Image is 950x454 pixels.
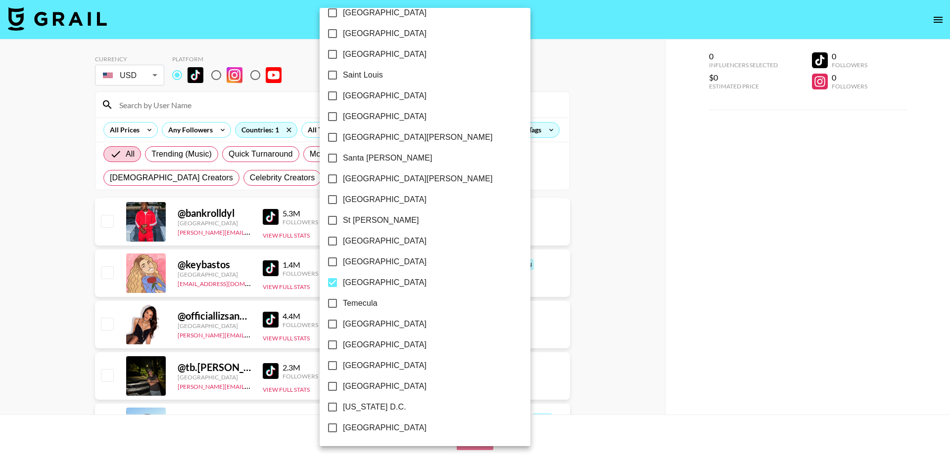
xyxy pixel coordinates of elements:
span: [GEOGRAPHIC_DATA] [343,111,427,123]
span: [GEOGRAPHIC_DATA][PERSON_NAME] [343,173,493,185]
span: [GEOGRAPHIC_DATA] [343,422,427,434]
span: Temecula [343,297,378,309]
span: [GEOGRAPHIC_DATA] [343,318,427,330]
span: Saint Louis [343,69,383,81]
span: St [PERSON_NAME] [343,214,419,226]
span: [GEOGRAPHIC_DATA] [343,48,427,60]
span: [GEOGRAPHIC_DATA] [343,7,427,19]
span: [GEOGRAPHIC_DATA] [343,339,427,351]
span: [GEOGRAPHIC_DATA] [343,256,427,268]
span: [GEOGRAPHIC_DATA] [343,277,427,289]
span: [GEOGRAPHIC_DATA] [343,28,427,40]
span: Santa [PERSON_NAME] [343,152,432,164]
span: [GEOGRAPHIC_DATA] [343,235,427,247]
span: [GEOGRAPHIC_DATA] [343,380,427,392]
span: [US_STATE] D.C. [343,401,406,413]
span: [GEOGRAPHIC_DATA] [343,90,427,102]
span: [GEOGRAPHIC_DATA] [343,360,427,371]
span: [GEOGRAPHIC_DATA][PERSON_NAME] [343,131,493,143]
span: [GEOGRAPHIC_DATA] [343,194,427,206]
iframe: Drift Widget Chat Controller [901,405,938,442]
